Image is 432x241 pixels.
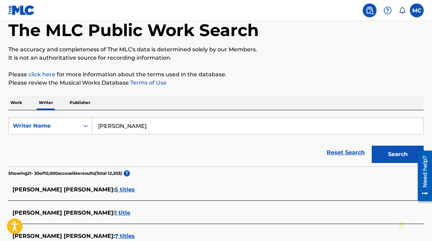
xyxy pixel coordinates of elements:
p: The accuracy and completeness of The MLC's data is determined solely by our Members. [8,45,424,54]
p: Publisher [68,95,92,110]
p: Showing 21 - 30 of 10,000 accessible results (Total 12,203 ) [8,170,122,177]
div: User Menu [410,3,424,17]
span: 5 titles [115,186,135,193]
a: Public Search [363,3,377,17]
p: It is not an authoritative source for recording information. [8,54,424,62]
form: Search Form [8,117,424,166]
span: 1 title [115,209,130,216]
iframe: Resource Center [413,148,432,204]
a: click here [28,71,55,78]
p: Please for more information about the terms used in the database. [8,70,424,79]
div: Drag [399,215,404,235]
span: 7 titles [115,233,135,239]
span: [PERSON_NAME] [PERSON_NAME] : [12,186,115,193]
img: MLC Logo [8,5,35,15]
img: search [365,6,374,15]
img: help [383,6,392,15]
button: Search [372,146,424,163]
span: [PERSON_NAME] [PERSON_NAME] : [12,233,115,239]
div: Writer Name [13,122,75,130]
span: ? [124,170,130,177]
span: [PERSON_NAME] [PERSON_NAME] : [12,209,115,216]
p: Work [8,95,24,110]
h1: The MLC Public Work Search [8,20,259,41]
div: Help [381,3,395,17]
iframe: Chat Widget [397,208,432,241]
a: Reset Search [323,145,368,160]
p: Please review the Musical Works Database [8,79,424,87]
p: Writer [37,95,55,110]
a: Terms of Use [129,79,167,86]
div: Notifications [399,7,406,14]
